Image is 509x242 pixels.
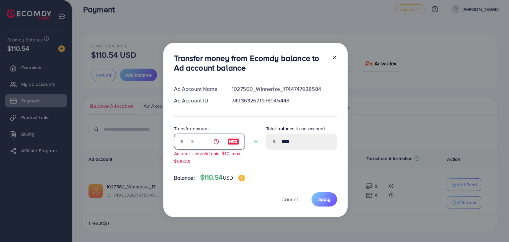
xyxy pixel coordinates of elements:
small: Amount is invalid (min: $10, max: $10000) [174,150,242,164]
div: 1027560_Winnerize_1744747938584 [226,85,342,93]
img: image [227,138,239,146]
span: Balance: [174,174,195,182]
img: image [238,175,245,181]
div: 7493632671978045448 [226,97,342,104]
h3: Transfer money from Ecomdy balance to Ad account balance [174,53,326,73]
h4: $110.54 [200,173,245,182]
span: Cancel [281,196,298,203]
button: Cancel [273,192,306,207]
div: Ad Account ID [169,97,227,104]
iframe: Chat [481,212,504,237]
label: Total balance in ad account [266,125,325,132]
span: USD [223,174,233,181]
button: Apply [311,192,337,207]
span: Apply [318,196,330,203]
label: Transfer amount [174,125,209,132]
div: Ad Account Name [169,85,227,93]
